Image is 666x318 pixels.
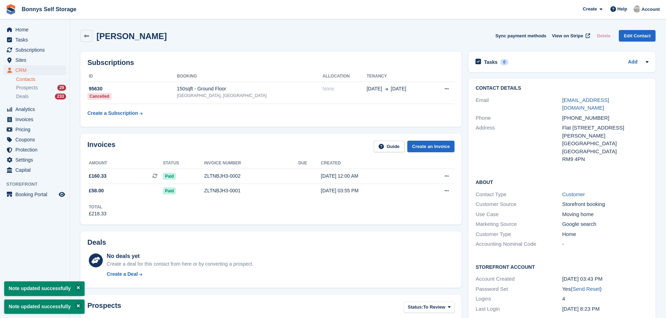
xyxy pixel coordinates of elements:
a: menu [3,35,66,45]
h2: Subscriptions [87,59,454,67]
h2: Prospects [87,302,121,315]
span: Invoices [15,114,57,124]
a: Deals 233 [16,93,66,100]
th: Tenancy [367,71,431,82]
th: Booking [177,71,322,82]
span: Status: [408,304,423,311]
span: £58.00 [89,187,104,194]
div: 4 [562,295,649,303]
div: Total [89,204,107,210]
button: Status: To Review [404,302,454,313]
img: stora-icon-8386f47178a22dfd0bd8f6a31ec36ba5ce8667c1dd55bd0f319d3a0aa187defe.svg [6,4,16,15]
a: Bonnys Self Storage [19,3,79,15]
div: Email [475,96,562,112]
div: - [562,240,649,248]
a: menu [3,114,66,124]
th: Created [321,158,417,169]
a: menu [3,165,66,175]
span: Pricing [15,125,57,134]
span: Subscriptions [15,45,57,55]
span: Analytics [15,104,57,114]
div: Cancelled [87,93,112,100]
div: Phone [475,114,562,122]
h2: Storefront Account [475,263,649,270]
a: Guide [374,141,404,152]
div: 29 [57,85,66,91]
span: Storefront [6,181,70,188]
div: £218.33 [89,210,107,217]
a: menu [3,155,66,165]
span: Paid [163,173,176,180]
a: Contacts [16,76,66,83]
span: [DATE] [367,85,382,93]
div: 95630 [87,85,177,93]
a: Edit Contact [619,30,656,42]
a: menu [3,45,66,55]
th: Amount [87,158,163,169]
div: Account Created [475,275,562,283]
div: Password Set [475,285,562,293]
a: Create an Invoice [407,141,455,152]
a: Customer [562,191,585,197]
div: Accounting Nominal Code [475,240,562,248]
h2: Deals [87,238,106,246]
div: Home [562,230,649,238]
h2: About [475,178,649,185]
div: Create a deal for this contact from here or by converting a prospect. [107,260,253,268]
span: Capital [15,165,57,175]
div: Customer Type [475,230,562,238]
div: Marketing Source [475,220,562,228]
span: Sites [15,55,57,65]
a: [EMAIL_ADDRESS][DOMAIN_NAME] [562,97,609,111]
a: View on Stripe [549,30,592,42]
span: To Review [423,304,445,311]
div: [PHONE_NUMBER] [562,114,649,122]
a: Send Reset [572,286,600,292]
div: None [322,85,366,93]
a: menu [3,65,66,75]
div: No deals yet [107,252,253,260]
a: Add [628,58,637,66]
span: Paid [163,187,176,194]
th: Status [163,158,204,169]
div: [DATE] 12:00 AM [321,172,417,180]
a: menu [3,25,66,35]
span: Home [15,25,57,35]
h2: [PERSON_NAME] [96,31,167,41]
a: menu [3,55,66,65]
a: menu [3,145,66,155]
h2: Contact Details [475,86,649,91]
a: menu [3,104,66,114]
span: Coupons [15,135,57,145]
p: Note updated successfully [4,281,85,296]
span: View on Stripe [552,32,583,39]
div: ZLTNBJH3-0001 [204,187,298,194]
div: [GEOGRAPHIC_DATA] [562,140,649,148]
div: 233 [55,94,66,99]
span: Prospects [16,84,38,91]
span: Account [642,6,660,13]
div: 0 [500,59,508,65]
div: Moving home [562,210,649,219]
div: Yes [562,285,649,293]
div: RM9 4PN [562,155,649,163]
h2: Invoices [87,141,115,152]
a: Prospects 29 [16,84,66,91]
div: Storefront booking [562,200,649,208]
div: Use Case [475,210,562,219]
time: 2025-08-05 19:23:54 UTC [562,306,600,312]
div: Create a Deal [107,271,138,278]
div: Customer Source [475,200,562,208]
a: menu [3,135,66,145]
span: ( ) [571,286,601,292]
button: Delete [594,30,613,42]
a: Create a Subscription [87,107,143,120]
span: Tasks [15,35,57,45]
img: James Bonny [633,6,640,13]
span: Booking Portal [15,190,57,199]
span: Protection [15,145,57,155]
span: CRM [15,65,57,75]
a: Preview store [58,190,66,199]
div: ZLTNBJH3-0002 [204,172,298,180]
button: Sync payment methods [495,30,546,42]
